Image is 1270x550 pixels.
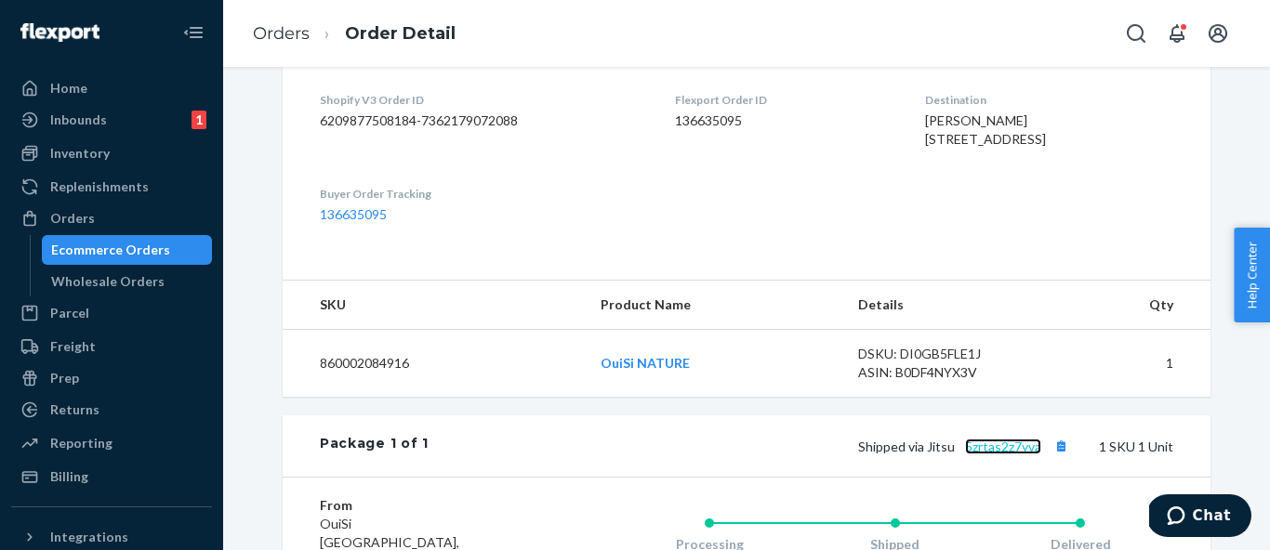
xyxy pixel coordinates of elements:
[50,209,95,228] div: Orders
[1234,228,1270,322] button: Help Center
[50,144,110,163] div: Inventory
[1047,330,1210,398] td: 1
[50,79,87,98] div: Home
[858,363,1033,382] div: ASIN: B0DF4NYX3V
[51,241,170,259] div: Ecommerce Orders
[50,111,107,129] div: Inbounds
[253,23,310,44] a: Orders
[1149,494,1251,541] iframe: Opens a widget where you can chat to one of our agents
[675,92,894,108] dt: Flexport Order ID
[283,281,586,330] th: SKU
[50,528,128,546] div: Integrations
[11,428,212,458] a: Reporting
[320,92,645,108] dt: Shopify V3 Order ID
[11,462,212,491] a: Billing
[50,467,88,486] div: Billing
[11,363,212,393] a: Prep
[11,105,212,135] a: Inbounds1
[11,298,212,328] a: Parcel
[858,439,1073,454] span: Shipped via Jitsu
[11,73,212,103] a: Home
[50,177,149,196] div: Replenishments
[11,203,212,233] a: Orders
[1118,15,1155,52] button: Open Search Box
[586,281,843,330] th: Product Name
[843,281,1048,330] th: Details
[320,111,645,130] dd: 6209877508184-7362179072088
[11,138,212,168] a: Inventory
[320,496,542,515] dt: From
[965,439,1041,454] a: 5zrtas2z7yva
[320,206,387,222] a: 136635095
[320,434,429,458] div: Package 1 of 1
[1047,281,1210,330] th: Qty
[925,92,1173,108] dt: Destination
[1049,434,1073,458] button: Copy tracking number
[50,369,79,387] div: Prep
[675,111,894,130] dd: 136635095
[858,345,1033,363] div: DSKU: DI0GB5FLE1J
[51,272,165,291] div: Wholesale Orders
[925,112,1046,147] span: [PERSON_NAME] [STREET_ADDRESS]
[11,395,212,425] a: Returns
[320,186,645,202] dt: Buyer Order Tracking
[11,332,212,361] a: Freight
[429,434,1173,458] div: 1 SKU 1 Unit
[50,434,112,452] div: Reporting
[50,304,89,322] div: Parcel
[1158,15,1196,52] button: Open notifications
[20,23,99,42] img: Flexport logo
[1199,15,1237,52] button: Open account menu
[175,14,212,51] button: Close Navigation
[42,235,213,265] a: Ecommerce Orders
[11,172,212,202] a: Replenishments
[192,111,206,129] div: 1
[50,400,99,419] div: Returns
[601,355,690,371] a: OuiSi NATURE
[238,7,470,61] ol: breadcrumbs
[345,23,456,44] a: Order Detail
[50,337,96,356] div: Freight
[283,330,586,398] td: 860002084916
[42,267,213,296] a: Wholesale Orders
